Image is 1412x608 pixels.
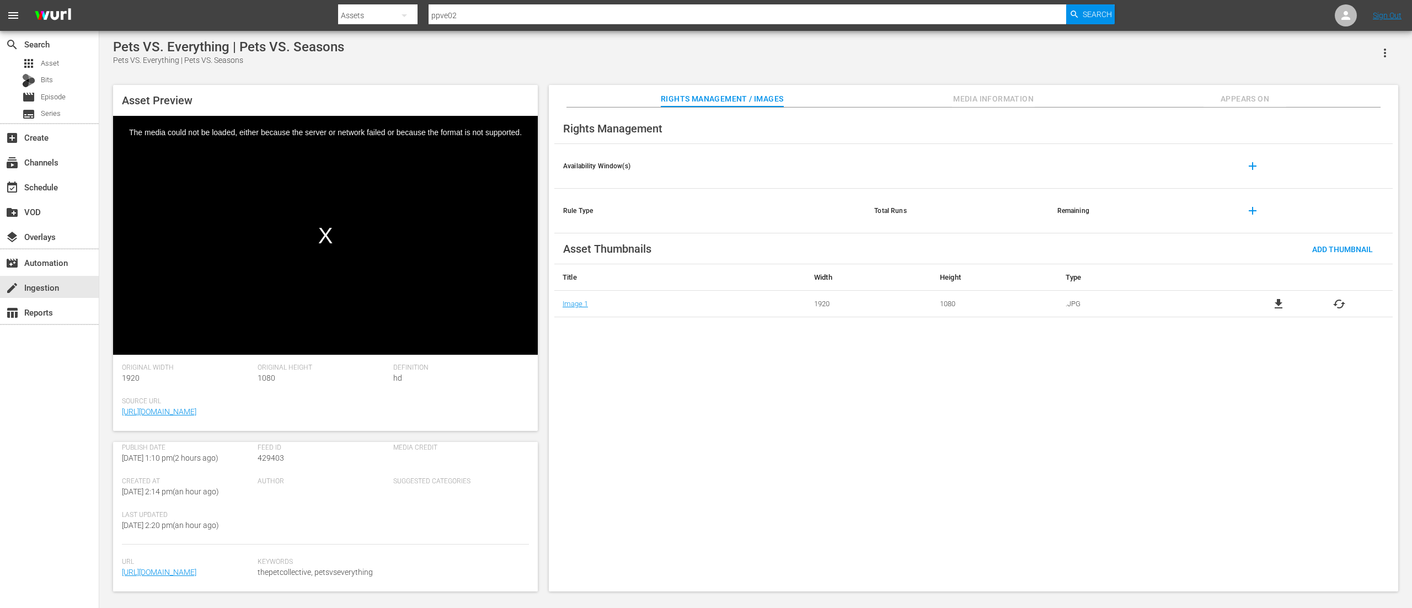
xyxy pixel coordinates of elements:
[393,444,523,452] span: Media Credit
[6,206,19,219] span: VOD
[1303,239,1382,259] button: Add Thumbnail
[122,407,196,416] a: [URL][DOMAIN_NAME]
[1204,92,1286,106] span: Appears On
[1049,189,1231,233] th: Remaining
[258,374,275,382] span: 1080
[1246,204,1259,217] span: add
[6,231,19,244] span: Overlays
[41,108,61,119] span: Series
[563,242,651,255] span: Asset Thumbnails
[258,444,388,452] span: Feed ID
[7,9,20,22] span: menu
[1057,264,1225,291] th: Type
[122,511,252,520] span: Last Updated
[806,291,932,317] td: 1920
[1246,159,1259,173] span: add
[865,189,1048,233] th: Total Runs
[563,300,588,308] a: Image 1
[122,487,219,496] span: [DATE] 2:14 pm ( an hour ago )
[1239,198,1266,224] button: add
[22,74,35,87] div: Bits
[122,444,252,452] span: Publish Date
[806,264,932,291] th: Width
[258,477,388,486] span: Author
[122,521,219,530] span: [DATE] 2:20 pm ( an hour ago )
[952,92,1035,106] span: Media Information
[122,397,523,406] span: Source Url
[113,116,538,355] div: Video Player
[6,131,19,145] span: Create
[1373,11,1402,20] a: Sign Out
[41,74,53,86] span: Bits
[932,264,1057,291] th: Height
[22,108,35,121] span: Series
[393,477,523,486] span: Suggested Categories
[1333,297,1346,311] button: cached
[563,122,662,135] span: Rights Management
[1272,297,1285,311] a: file_download
[122,364,252,372] span: Original Width
[1066,4,1115,24] button: Search
[122,477,252,486] span: Created At
[932,291,1057,317] td: 1080
[393,364,523,372] span: Definition
[22,57,35,70] span: Asset
[554,264,806,291] th: Title
[258,567,523,578] span: thepetcollective, petsvseverything
[6,38,19,51] span: Search
[122,374,140,382] span: 1920
[258,364,388,372] span: Original Height
[113,55,344,66] div: Pets VS. Everything | Pets VS. Seasons
[393,374,402,382] span: hd
[26,3,79,29] img: ans4CAIJ8jUAAAAAAAAAAAAAAAAAAAAAAAAgQb4GAAAAAAAAAAAAAAAAAAAAAAAAJMjXAAAAAAAAAAAAAAAAAAAAAAAAgAT5G...
[6,281,19,295] span: Ingestion
[6,257,19,270] span: Automation
[6,181,19,194] span: Schedule
[1303,245,1382,254] span: Add Thumbnail
[258,558,523,567] span: Keywords
[22,90,35,104] span: Episode
[1083,4,1112,24] span: Search
[41,58,59,69] span: Asset
[554,189,865,233] th: Rule Type
[661,92,783,106] span: Rights Management / Images
[41,92,66,103] span: Episode
[6,156,19,169] span: Channels
[258,454,284,462] span: 429403
[1239,153,1266,179] button: add
[554,144,865,189] th: Availability Window(s)
[113,39,344,55] div: Pets VS. Everything | Pets VS. Seasons
[122,568,196,577] a: [URL][DOMAIN_NAME]
[1057,291,1225,317] td: .JPG
[122,94,192,107] span: Asset Preview
[122,454,218,462] span: [DATE] 1:10 pm ( 2 hours ago )
[6,306,19,319] span: Reports
[122,558,252,567] span: Url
